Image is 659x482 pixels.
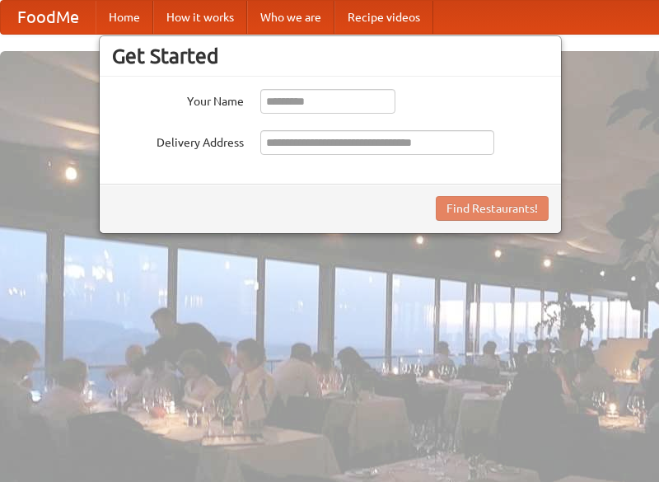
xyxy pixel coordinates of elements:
label: Your Name [112,89,244,110]
a: Who we are [247,1,334,34]
a: Recipe videos [334,1,433,34]
a: Home [96,1,153,34]
a: FoodMe [1,1,96,34]
h3: Get Started [112,44,549,68]
label: Delivery Address [112,130,244,151]
button: Find Restaurants! [436,196,549,221]
a: How it works [153,1,247,34]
